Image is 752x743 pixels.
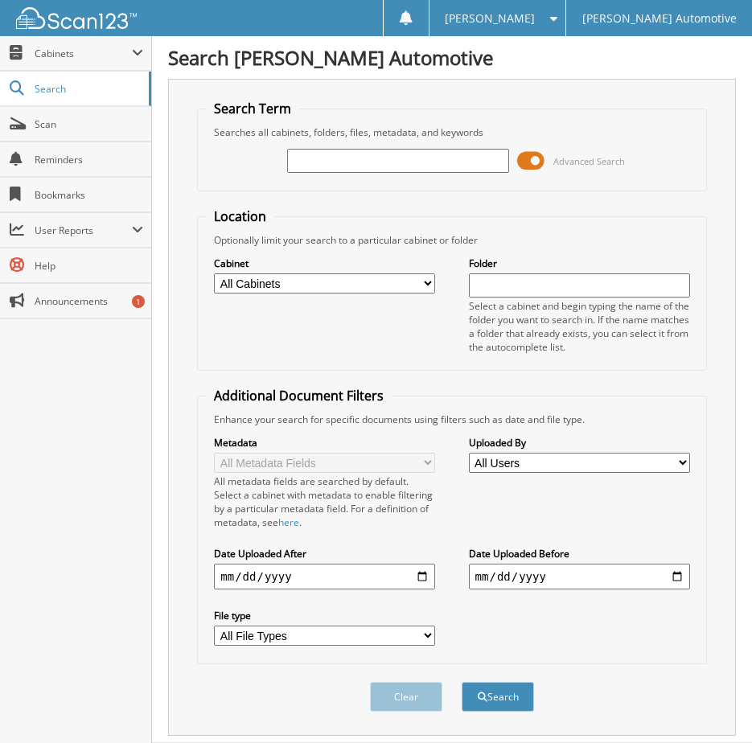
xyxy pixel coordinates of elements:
span: User Reports [35,224,132,237]
span: Reminders [35,153,143,166]
span: Bookmarks [35,188,143,202]
div: Searches all cabinets, folders, files, metadata, and keywords [206,125,697,139]
img: scan123-logo-white.svg [16,7,137,29]
legend: Search Term [206,100,299,117]
label: Folder [469,257,690,270]
span: Cabinets [35,47,132,60]
a: here [278,515,299,529]
div: 1 [132,295,145,308]
span: Help [35,259,143,273]
div: Enhance your search for specific documents using filters such as date and file type. [206,413,697,426]
label: Metadata [214,436,435,449]
div: Select a cabinet and begin typing the name of the folder you want to search in. If the name match... [469,299,690,354]
span: [PERSON_NAME] [445,14,535,23]
legend: Location [206,207,274,225]
button: Search [462,682,534,712]
label: Cabinet [214,257,435,270]
label: Date Uploaded After [214,547,435,560]
span: Announcements [35,294,143,308]
button: Clear [370,682,442,712]
input: end [469,564,690,589]
span: [PERSON_NAME] Automotive [582,14,737,23]
div: All metadata fields are searched by default. Select a cabinet with metadata to enable filtering b... [214,474,435,529]
legend: Additional Document Filters [206,387,392,404]
span: Scan [35,117,143,131]
label: Uploaded By [469,436,690,449]
h1: Search [PERSON_NAME] Automotive [168,44,736,71]
input: start [214,564,435,589]
label: File type [214,609,435,622]
span: Search [35,82,141,96]
label: Date Uploaded Before [469,547,690,560]
span: Advanced Search [553,155,625,167]
div: Optionally limit your search to a particular cabinet or folder [206,233,697,247]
